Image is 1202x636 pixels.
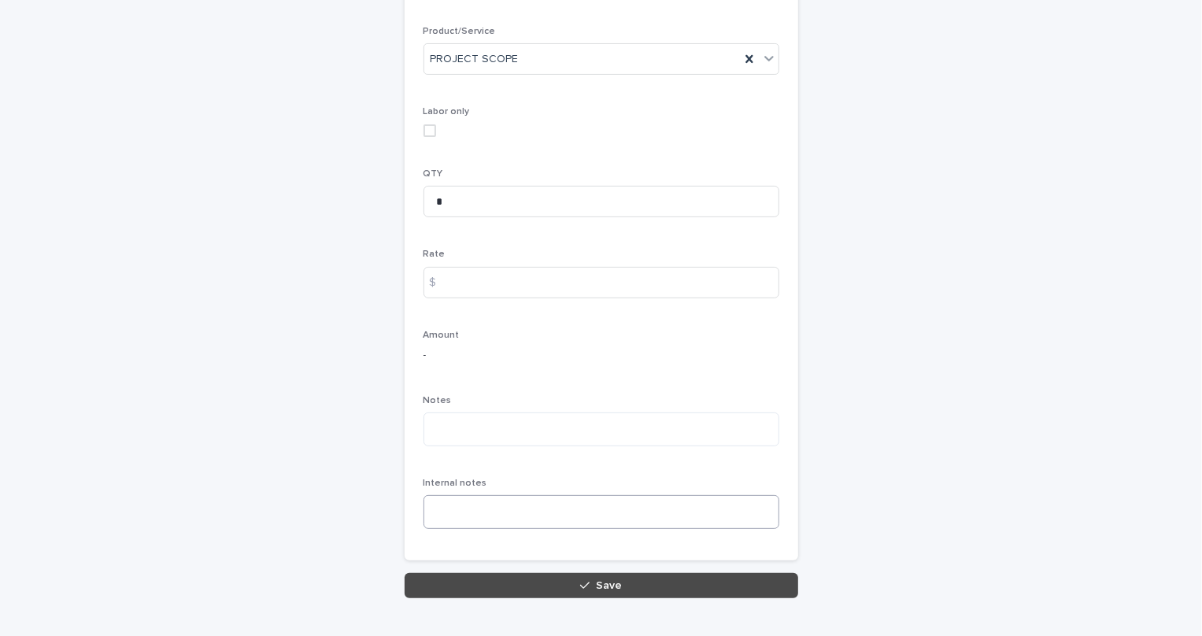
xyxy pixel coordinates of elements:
span: PROJECT SCOPE [431,51,519,68]
span: Notes [423,396,452,405]
span: Internal notes [423,479,487,488]
span: Labor only [423,107,470,116]
span: Save [596,580,622,591]
span: QTY [423,169,443,179]
span: Product/Service [423,27,496,36]
p: - [423,347,779,364]
div: $ [423,267,455,298]
span: Amount [423,331,460,340]
span: Rate [423,250,446,259]
button: Save [405,573,798,598]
